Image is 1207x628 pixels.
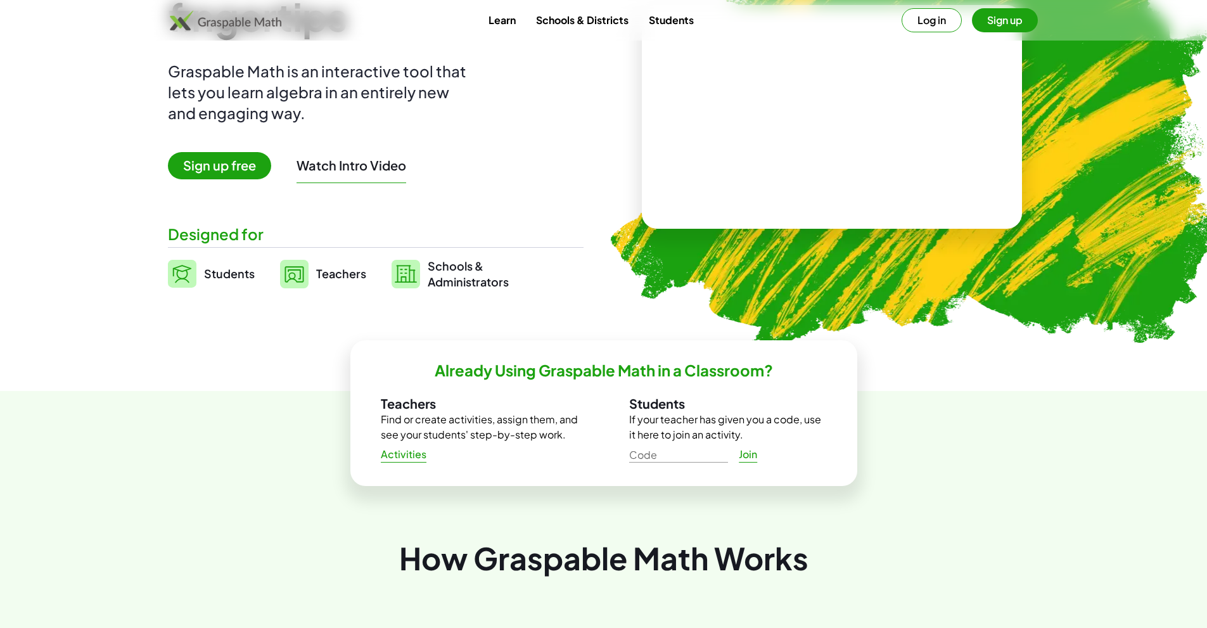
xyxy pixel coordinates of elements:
h2: Already Using Graspable Math in a Classroom? [435,361,773,380]
button: Sign up [972,8,1038,32]
span: Students [204,266,255,281]
a: Activities [371,443,437,466]
img: svg%3e [280,260,309,288]
a: Students [639,8,704,32]
div: Graspable Math is an interactive tool that lets you learn algebra in an entirely new and engaging... [168,61,472,124]
button: Log in [902,8,962,32]
a: Schools &Administrators [392,258,509,290]
a: Join [728,443,769,466]
div: Designed for [168,224,584,245]
span: Join [739,448,758,461]
span: Sign up free [168,152,271,179]
video: What is this? This is dynamic math notation. Dynamic math notation plays a central role in how Gr... [737,70,927,165]
a: Schools & Districts [526,8,639,32]
a: Students [168,258,255,290]
div: How Graspable Math Works [168,537,1040,579]
button: Watch Intro Video [297,157,406,174]
span: Teachers [316,266,366,281]
span: Activities [381,448,427,461]
a: Learn [478,8,526,32]
p: Find or create activities, assign them, and see your students' step-by-step work. [381,412,578,442]
img: svg%3e [392,260,420,288]
a: Teachers [280,258,366,290]
h3: Teachers [381,395,578,412]
img: svg%3e [168,260,196,288]
p: If your teacher has given you a code, use it here to join an activity. [629,412,827,442]
h3: Students [629,395,827,412]
span: Schools & Administrators [428,258,509,290]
